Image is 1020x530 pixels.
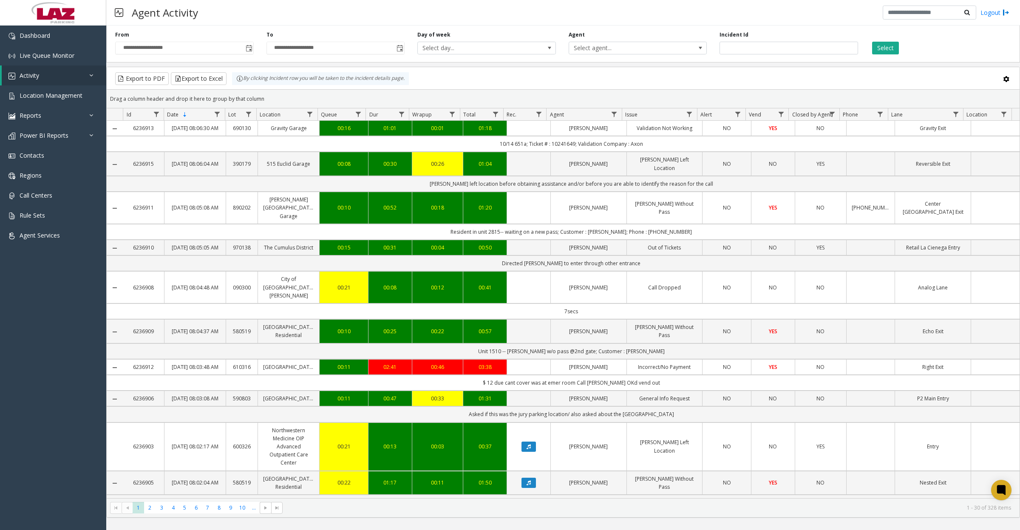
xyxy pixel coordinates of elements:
a: Location Filter Menu [998,108,1010,120]
span: YES [769,363,777,371]
a: 00:11 [325,394,363,402]
a: Collapse Details [107,480,123,487]
a: 00:18 [417,204,458,212]
a: 03:38 [468,363,501,371]
a: [DATE] 08:05:05 AM [170,244,221,252]
span: Rule Sets [20,211,45,219]
span: NO [816,395,824,402]
a: Rec. Filter Menu [533,108,544,120]
img: 'icon' [8,232,15,239]
div: 00:15 [325,244,363,252]
span: Reports [20,111,41,119]
span: Go to the next page [260,502,271,514]
a: Incorrect/No Payment [632,363,697,371]
a: NO [756,283,790,292]
a: 6236903 [128,442,159,451]
img: infoIcon.svg [236,75,243,82]
a: NO [800,479,841,487]
a: 01:20 [468,204,501,212]
a: NO [800,283,841,292]
div: Data table [107,108,1020,498]
span: Dur [369,111,378,118]
a: [DATE] 08:02:17 AM [170,442,221,451]
a: [DATE] 08:04:48 AM [170,283,221,292]
span: YES [769,479,777,486]
span: NO [816,204,824,211]
a: NO [800,204,841,212]
div: 00:11 [325,363,363,371]
span: YES [769,204,777,211]
a: Nested Exit [900,479,966,487]
a: YES [756,124,790,132]
a: 6236909 [128,327,159,335]
a: [PERSON_NAME][GEOGRAPHIC_DATA] Garage [263,196,314,220]
a: [DATE] 08:04:37 AM [170,327,221,335]
a: NO [708,160,746,168]
button: Select [872,42,899,54]
a: 00:03 [417,442,458,451]
a: NO [708,124,746,132]
div: 00:10 [325,327,363,335]
a: YES [756,327,790,335]
div: 01:50 [468,479,501,487]
a: 01:31 [468,394,501,402]
a: Gravity Exit [900,124,966,132]
a: Closed by Agent Filter Menu [826,108,838,120]
a: 00:52 [374,204,407,212]
span: Go to the last page [271,502,283,514]
a: 6236915 [128,160,159,168]
a: 890202 [231,204,252,212]
a: 00:04 [417,244,458,252]
img: 'icon' [8,33,15,40]
a: 02:41 [374,363,407,371]
span: Power BI Reports [20,131,68,139]
span: Toggle popup [395,42,404,54]
a: YES [800,442,841,451]
a: NO [800,327,841,335]
a: Northwestern Medicine OIP Advanced Outpatient Care Center [263,426,314,467]
a: Queue Filter Menu [352,108,364,120]
span: Live Queue Monitor [20,51,74,60]
div: 00:37 [468,442,501,451]
a: NO [708,283,746,292]
a: Right Exit [900,363,966,371]
a: Collapse Details [107,245,123,252]
td: $ 12 due cant cover was at emer room Call [PERSON_NAME] OKd vend out [123,375,1020,391]
a: 00:10 [325,204,363,212]
a: Issue Filter Menu [684,108,695,120]
img: logout [1003,8,1009,17]
a: [PERSON_NAME] [556,124,621,132]
a: 00:22 [417,327,458,335]
a: Collapse Details [107,205,123,212]
a: NO [708,244,746,252]
a: Lot Filter Menu [243,108,255,120]
a: 00:11 [417,479,458,487]
label: From [115,31,129,39]
img: 'icon' [8,93,15,99]
a: [PERSON_NAME] [556,363,621,371]
span: NO [816,363,824,371]
a: Lane Filter Menu [950,108,961,120]
a: YES [756,204,790,212]
img: 'icon' [8,113,15,119]
a: 00:25 [374,327,407,335]
a: NO [708,327,746,335]
div: 00:47 [374,394,407,402]
a: [DATE] 08:02:04 AM [170,479,221,487]
h3: Agent Activity [127,2,202,23]
a: P2 Main Entry [900,394,966,402]
a: 690130 [231,124,252,132]
a: [PERSON_NAME] [556,479,621,487]
a: Dur Filter Menu [396,108,407,120]
div: 00:31 [374,244,407,252]
a: NO [800,363,841,371]
td: unit#1510/// forgot pass// vended out ; Customer : [PERSON_NAME] [123,495,1020,510]
a: 01:04 [468,160,501,168]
